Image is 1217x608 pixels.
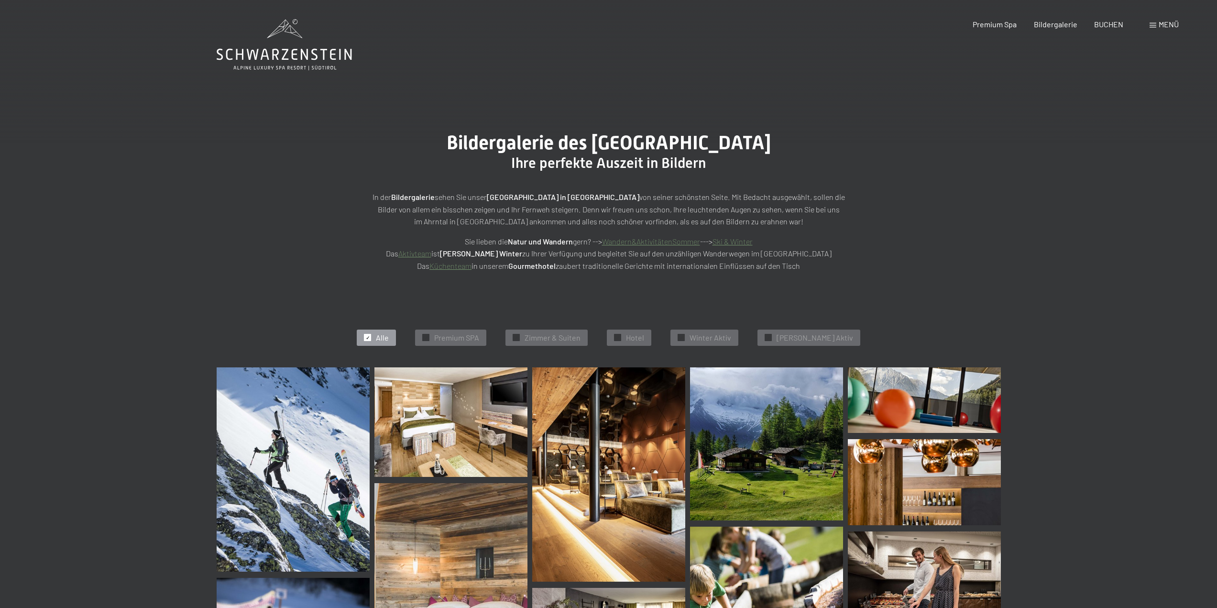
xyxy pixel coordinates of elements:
a: Premium Spa [973,20,1017,29]
img: Bildergalerie [217,367,370,572]
a: Aktivteam [398,249,431,258]
span: Alle [376,332,389,343]
a: Ski & Winter [713,237,753,246]
strong: Gourmethotel [508,261,556,270]
strong: [GEOGRAPHIC_DATA] in [GEOGRAPHIC_DATA] [487,192,639,201]
strong: [PERSON_NAME] Winter [440,249,522,258]
a: BUCHEN [1094,20,1123,29]
p: In der sehen Sie unser von seiner schönsten Seite. Mit Bedacht ausgewählt, sollen die Bilder von ... [370,191,848,228]
span: ✓ [515,334,518,341]
a: Bildergalerie [1034,20,1077,29]
p: Sie lieben die gern? --> ---> Das ist zu Ihrer Verfügung und begleitet Sie auf den unzähligen Wan... [370,235,848,272]
span: Premium SPA [434,332,479,343]
img: Bildergalerie [532,367,685,582]
span: Ihre perfekte Auszeit in Bildern [511,155,706,171]
span: Hotel [626,332,644,343]
span: ✓ [616,334,620,341]
strong: Natur und Wandern [508,237,573,246]
span: Bildergalerie des [GEOGRAPHIC_DATA] [447,132,771,154]
strong: Bildergalerie [391,192,435,201]
span: Zimmer & Suiten [525,332,581,343]
a: Wandern&AktivitätenSommer [602,237,700,246]
img: Bildergalerie [374,367,527,477]
a: Küchenteam [429,261,471,270]
span: [PERSON_NAME] Aktiv [777,332,853,343]
img: Wellnesshotels - Fitness - Sport - Gymnastik [848,367,1001,433]
img: Bildergalerie [690,367,843,520]
span: ✓ [767,334,770,341]
span: Winter Aktiv [690,332,731,343]
span: ✓ [680,334,683,341]
img: Bildergalerie [848,439,1001,525]
span: ✓ [424,334,428,341]
span: ✓ [366,334,370,341]
span: Menü [1159,20,1179,29]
